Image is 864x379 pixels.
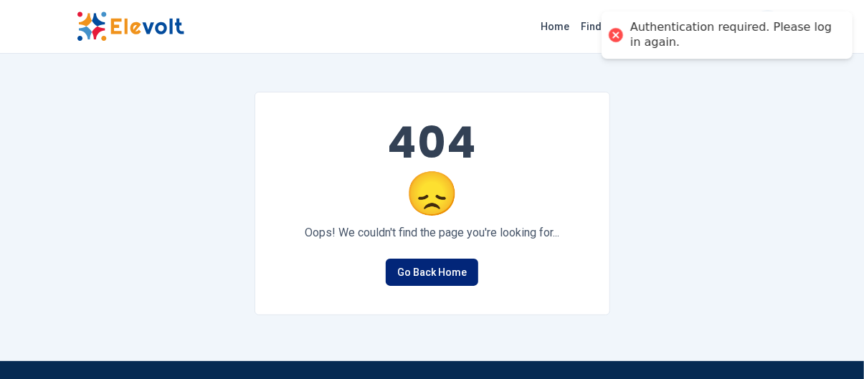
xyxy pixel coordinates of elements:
[284,173,581,216] p: 😞
[630,20,838,50] div: Authentication required. Please log in again.
[284,121,581,164] h1: 404
[576,15,635,38] a: Find Jobs
[754,10,782,39] button: Z
[77,11,184,42] img: Elevolt
[284,224,581,241] p: Oops! We couldn't find the page you're looking for...
[536,15,576,38] a: Home
[386,259,478,286] a: Go Back Home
